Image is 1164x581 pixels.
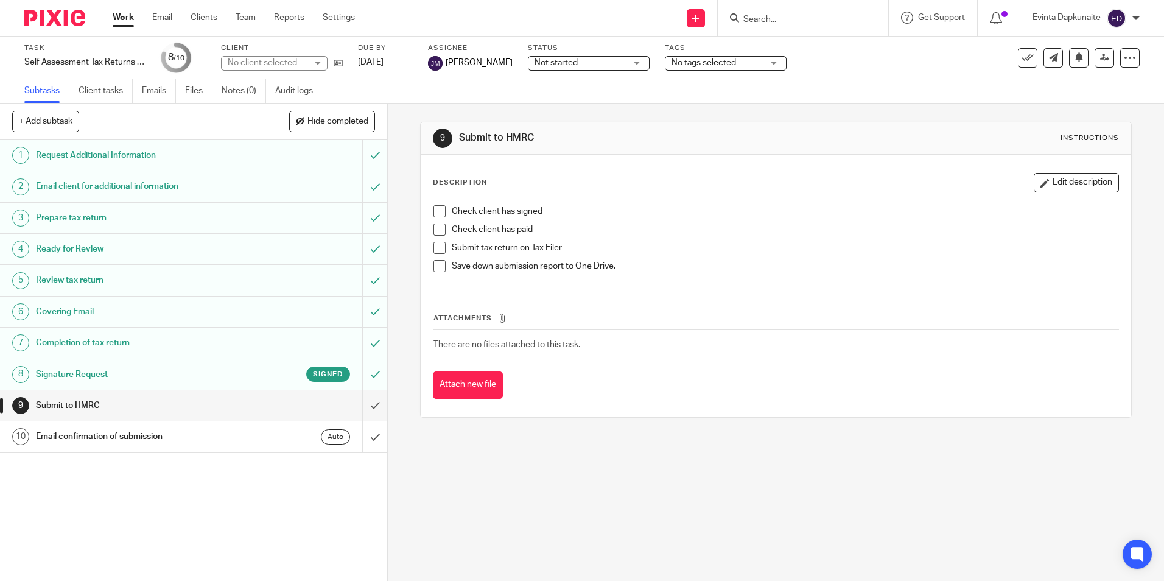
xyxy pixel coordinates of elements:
h1: Completion of tax return [36,334,245,352]
a: Work [113,12,134,24]
span: Not started [535,58,578,67]
label: Due by [358,43,413,53]
img: svg%3E [428,56,443,71]
div: 10 [12,428,29,445]
span: Signed [313,369,343,379]
button: Edit description [1034,173,1119,192]
div: 4 [12,241,29,258]
a: Audit logs [275,79,322,103]
label: Status [528,43,650,53]
h1: Covering Email [36,303,245,321]
img: svg%3E [1107,9,1126,28]
a: Settings [323,12,355,24]
div: 9 [12,397,29,414]
div: 2 [12,178,29,195]
input: Search [742,15,852,26]
p: Description [433,178,487,188]
span: Hide completed [307,117,368,127]
h1: Signature Request [36,365,245,384]
span: Get Support [918,13,965,22]
div: No client selected [228,57,307,69]
h1: Submit to HMRC [36,396,245,415]
div: 8 [12,366,29,383]
a: Client tasks [79,79,133,103]
span: There are no files attached to this task. [433,340,580,349]
a: Notes (0) [222,79,266,103]
p: Check client has signed [452,205,1118,217]
a: Subtasks [24,79,69,103]
p: Submit tax return on Tax Filer [452,242,1118,254]
label: Tags [665,43,787,53]
div: Instructions [1061,133,1119,143]
h1: Email client for additional information [36,177,245,195]
p: Check client has paid [452,224,1118,236]
a: Files [185,79,212,103]
label: Assignee [428,43,513,53]
div: 7 [12,334,29,351]
h1: Email confirmation of submission [36,428,245,446]
div: 1 [12,147,29,164]
a: Emails [142,79,176,103]
h1: Ready for Review [36,240,245,258]
a: Email [152,12,172,24]
div: Self Assessment Tax Returns - BOOKKEEPING CLIENTS [24,56,146,68]
h1: Prepare tax return [36,209,245,227]
a: Team [236,12,256,24]
div: 5 [12,272,29,289]
div: 3 [12,210,29,227]
span: [PERSON_NAME] [446,57,513,69]
button: Hide completed [289,111,375,132]
span: Attachments [433,315,492,322]
a: Reports [274,12,304,24]
div: 6 [12,303,29,320]
label: Task [24,43,146,53]
button: + Add subtask [12,111,79,132]
button: Attach new file [433,371,503,399]
div: 8 [168,51,184,65]
h1: Review tax return [36,271,245,289]
h1: Submit to HMRC [459,132,802,144]
span: [DATE] [358,58,384,66]
span: No tags selected [671,58,736,67]
small: /10 [174,55,184,62]
img: Pixie [24,10,85,26]
label: Client [221,43,343,53]
a: Clients [191,12,217,24]
p: Evinta Dapkunaite [1033,12,1101,24]
p: Save down submission report to One Drive. [452,260,1118,272]
div: Auto [321,429,350,445]
h1: Request Additional Information [36,146,245,164]
div: 9 [433,129,452,148]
